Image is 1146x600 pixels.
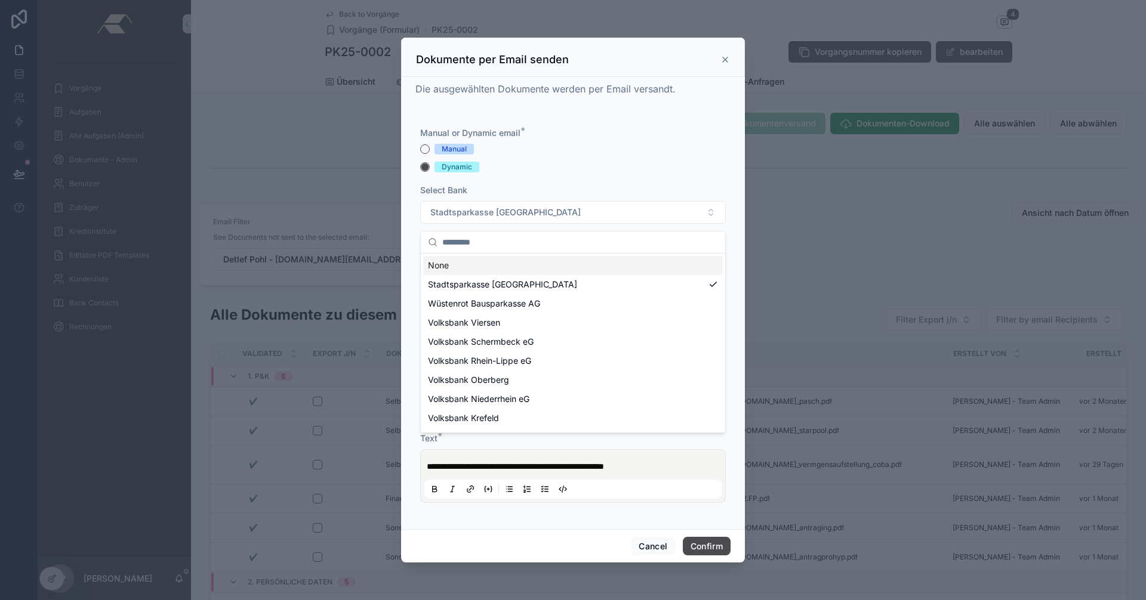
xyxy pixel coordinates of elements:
[683,537,731,556] button: Confirm
[428,355,531,367] span: Volksbank Rhein-Lippe eG
[416,52,569,67] h3: Dokumente per Email senden
[631,537,675,556] button: Cancel
[428,298,540,310] span: Wüstenrot Bausparkasse AG
[430,206,581,218] span: Stadtsparkasse [GEOGRAPHIC_DATA]
[442,162,472,172] div: Dynamic
[415,83,676,95] span: Die ausgewählten Dokumente werden per Email versandt.
[428,336,534,348] span: Volksbank Schermbeck eG
[421,253,725,432] div: Suggestions
[428,279,577,290] span: Stadtsparkasse [GEOGRAPHIC_DATA]
[428,374,509,386] span: Volksbank Oberberg
[420,185,467,195] span: Select Bank
[428,431,514,443] span: Sparda Bank West eG
[428,317,500,329] span: Volksbank Viersen
[420,201,726,224] button: Select Button
[428,412,499,424] span: Volksbank Krefeld
[442,144,467,154] div: Manual
[423,256,723,275] div: None
[420,433,438,443] span: Text
[428,393,529,405] span: Volksbank Niederrhein eG
[420,128,520,138] span: Manual or Dynamic email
